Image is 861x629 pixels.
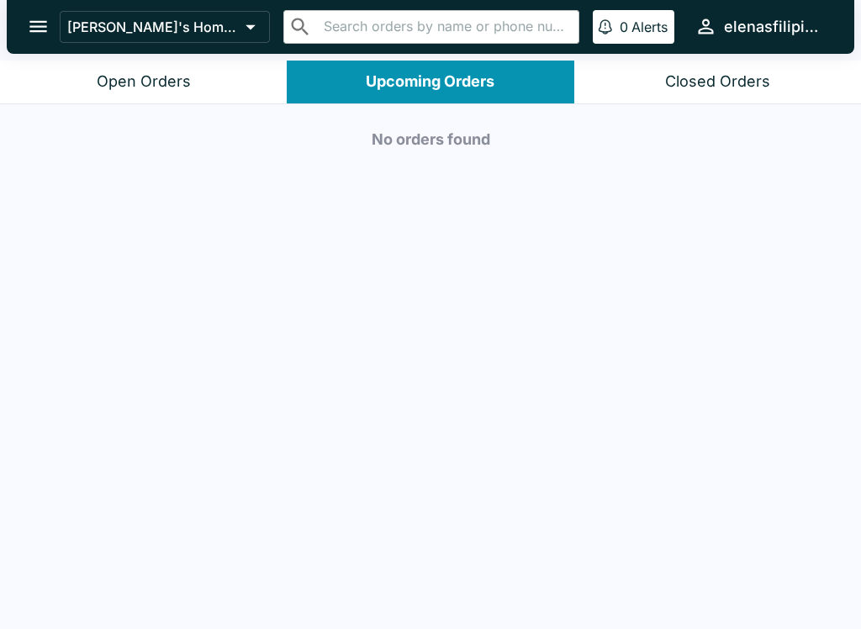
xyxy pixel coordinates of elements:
[67,18,239,35] p: [PERSON_NAME]'s Home of the Finest Filipino Foods
[631,18,668,35] p: Alerts
[319,15,572,39] input: Search orders by name or phone number
[17,5,60,48] button: open drawer
[688,8,834,45] button: elenasfilipinofoods
[665,72,770,92] div: Closed Orders
[60,11,270,43] button: [PERSON_NAME]'s Home of the Finest Filipino Foods
[366,72,494,92] div: Upcoming Orders
[724,17,827,37] div: elenasfilipinofoods
[97,72,191,92] div: Open Orders
[620,18,628,35] p: 0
